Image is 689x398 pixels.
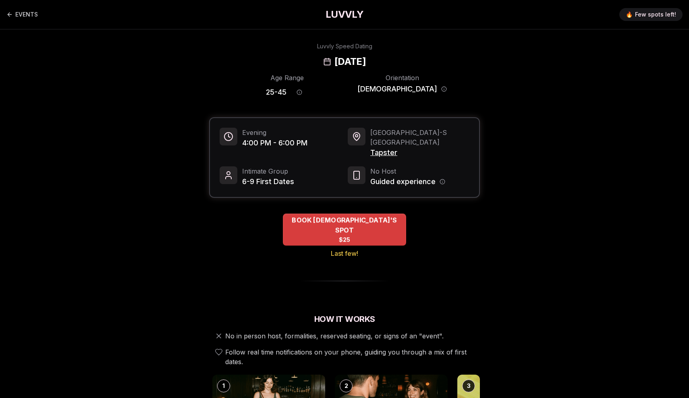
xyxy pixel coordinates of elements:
h2: How It Works [209,313,480,325]
button: Age range information [291,83,308,101]
a: Back to events [6,6,38,23]
span: No Host [370,166,445,176]
span: 6-9 First Dates [242,176,294,187]
span: No in person host, formalities, reserved seating, or signs of an "event". [225,331,444,341]
h2: [DATE] [334,55,366,68]
span: BOOK [DEMOGRAPHIC_DATA]'S SPOT [283,215,406,235]
button: Host information [440,179,445,184]
span: 🔥 [626,10,633,19]
div: Age Range [242,73,332,83]
span: Last few! [331,249,358,258]
div: Orientation [357,73,447,83]
button: Orientation information [441,86,447,92]
span: 4:00 PM - 6:00 PM [242,137,307,149]
span: 25 - 45 [266,87,286,98]
a: LUVVLY [326,8,363,21]
div: Luvvly Speed Dating [317,42,372,50]
span: Follow real time notifications on your phone, guiding you through a mix of first dates. [225,347,477,367]
span: $25 [339,236,351,244]
div: 1 [217,379,230,392]
span: Intimate Group [242,166,294,176]
span: Tapster [370,147,469,158]
span: Guided experience [370,176,436,187]
div: 2 [340,379,353,392]
button: BOOK QUEER MEN'S SPOT - Last few! [283,214,406,246]
span: [DEMOGRAPHIC_DATA] [357,83,437,95]
span: [GEOGRAPHIC_DATA] - S [GEOGRAPHIC_DATA] [370,128,469,147]
span: Few spots left! [635,10,676,19]
div: 3 [462,379,475,392]
span: Evening [242,128,307,137]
